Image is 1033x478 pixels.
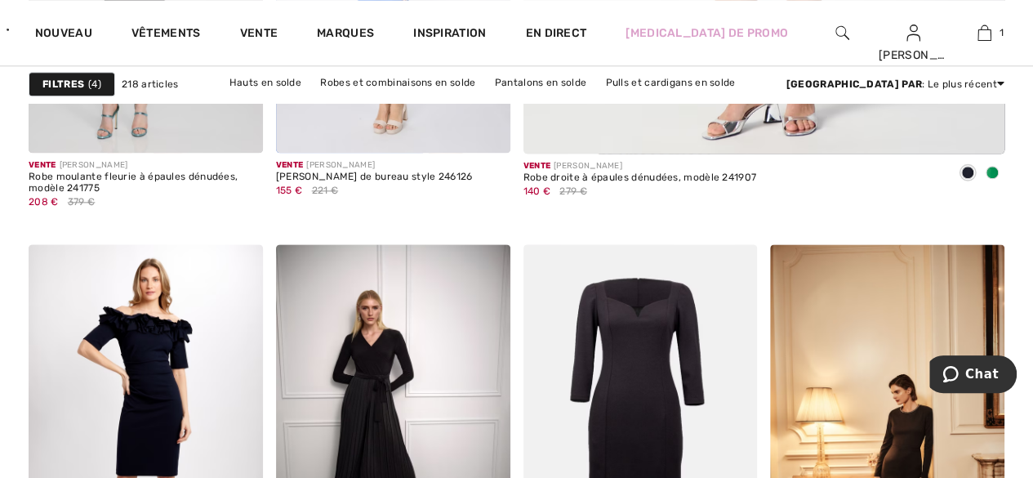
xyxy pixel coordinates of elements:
font: [PERSON_NAME] [554,161,622,171]
font: Vêtements [131,26,201,40]
div: Île verte [980,160,1004,187]
a: [MEDICAL_DATA] de promo [626,25,788,42]
a: En direct [525,25,586,42]
font: Robes et combinaisons en solde [320,77,475,88]
a: Hauts en solde [221,72,309,93]
img: rechercher sur le site [835,23,849,42]
font: Pulls et cardigans en solde [605,77,735,88]
font: 379 € [68,196,96,208]
font: Inspiration [413,26,486,40]
font: Vente [240,26,278,40]
div: Bleu nuit [955,160,980,187]
a: Pulls et cardigans en solde [597,72,743,93]
font: [PERSON_NAME] [878,48,973,62]
font: 1 [1000,27,1004,38]
iframe: Ouvre un widget où vous pouvez discuter avec l'un de nos agents [929,355,1017,396]
font: Hauts en solde [229,77,301,88]
font: [PERSON_NAME] [60,160,128,170]
font: Robe moulante fleurie à épaules dénudées, modèle 241775 [29,171,238,194]
a: 1 [950,23,1019,42]
a: Marques [317,26,374,43]
font: 155 € [276,185,303,196]
font: Pantalons en solde [495,77,586,88]
a: Se connecter [906,25,920,40]
font: 279 € [559,185,587,197]
font: 221 € [312,185,339,196]
font: [MEDICAL_DATA] de promo [626,26,788,40]
a: Robes et combinaisons en solde [312,72,483,93]
font: Nouveau [35,26,92,40]
img: Mon sac [977,23,991,42]
font: Vente [523,161,551,171]
font: 208 € [29,196,59,208]
a: Vêtements [131,26,201,43]
img: 1ère Avenue [7,13,9,46]
a: Vente [240,26,278,43]
img: Mes informations [906,23,920,42]
font: [PERSON_NAME] de bureau style 246126 [276,171,473,182]
font: Marques [317,26,374,40]
font: 4 [91,78,97,90]
font: Robe droite à épaules dénudées, modèle 241907 [523,172,757,183]
font: 140 € [523,185,551,197]
font: [GEOGRAPHIC_DATA] par [786,78,922,90]
font: En direct [525,26,586,40]
font: 218 articles [122,78,179,90]
a: Pantalons en solde [487,72,594,93]
font: : Le plus récent [922,78,997,90]
font: Vente [29,160,56,170]
font: Filtres [42,78,84,90]
a: Nouveau [35,26,92,43]
font: [PERSON_NAME] [306,160,375,170]
font: Vente [276,160,304,170]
